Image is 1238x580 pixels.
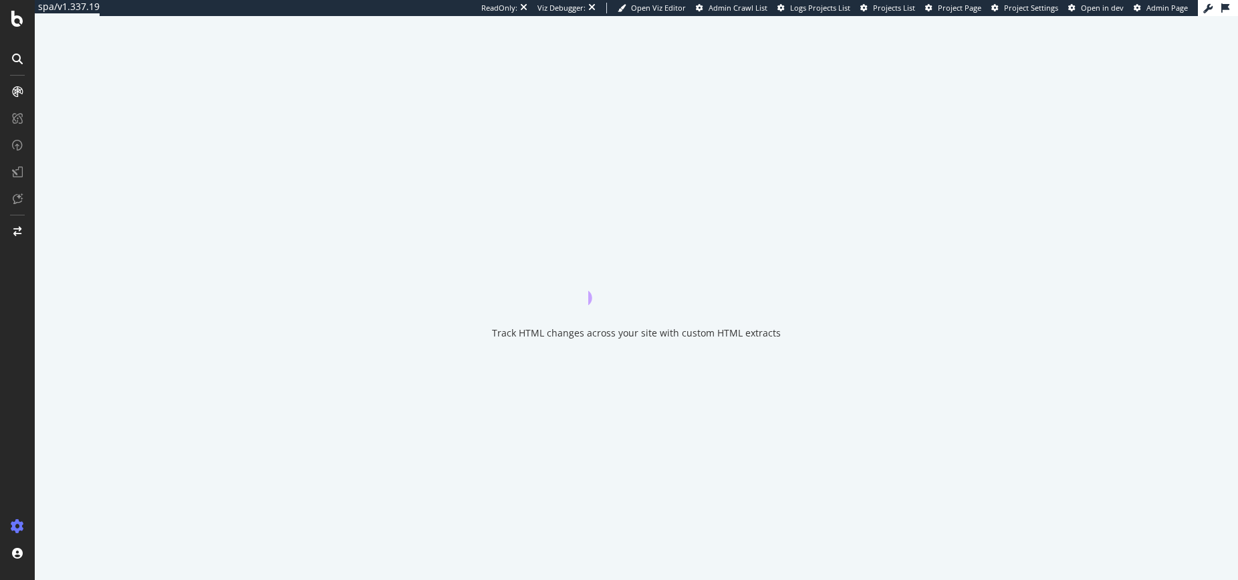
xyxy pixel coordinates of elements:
span: Admin Page [1146,3,1188,13]
a: Project Page [925,3,981,13]
span: Projects List [873,3,915,13]
a: Open Viz Editor [618,3,686,13]
a: Project Settings [991,3,1058,13]
span: Project Settings [1004,3,1058,13]
a: Admin Crawl List [696,3,767,13]
span: Open Viz Editor [631,3,686,13]
div: animation [588,257,685,305]
a: Logs Projects List [777,3,850,13]
a: Admin Page [1134,3,1188,13]
span: Open in dev [1081,3,1124,13]
a: Projects List [860,3,915,13]
span: Admin Crawl List [709,3,767,13]
div: ReadOnly: [481,3,517,13]
span: Project Page [938,3,981,13]
div: Viz Debugger: [537,3,586,13]
div: Track HTML changes across your site with custom HTML extracts [492,326,781,340]
a: Open in dev [1068,3,1124,13]
span: Logs Projects List [790,3,850,13]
